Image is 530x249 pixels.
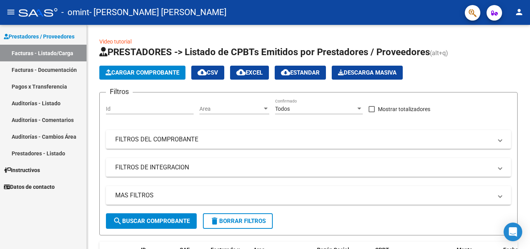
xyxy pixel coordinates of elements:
button: Borrar Filtros [203,213,273,229]
app-download-masive: Descarga masiva de comprobantes (adjuntos) [332,66,403,80]
span: - omint [61,4,89,21]
h3: Filtros [106,86,133,97]
mat-expansion-panel-header: FILTROS DE INTEGRACION [106,158,511,177]
mat-icon: cloud_download [236,68,246,77]
button: CSV [191,66,224,80]
mat-panel-title: FILTROS DEL COMPROBANTE [115,135,492,144]
span: - [PERSON_NAME] [PERSON_NAME] [89,4,227,21]
a: Video tutorial [99,38,132,45]
button: Cargar Comprobante [99,66,185,80]
mat-panel-title: FILTROS DE INTEGRACION [115,163,492,172]
button: Descarga Masiva [332,66,403,80]
span: Prestadores / Proveedores [4,32,74,41]
span: Descarga Masiva [338,69,397,76]
span: EXCEL [236,69,263,76]
mat-icon: delete [210,216,219,226]
button: Buscar Comprobante [106,213,197,229]
span: Mostrar totalizadores [378,104,430,114]
span: Instructivos [4,166,40,174]
mat-expansion-panel-header: MAS FILTROS [106,186,511,205]
mat-expansion-panel-header: FILTROS DEL COMPROBANTE [106,130,511,149]
span: Estandar [281,69,320,76]
span: Buscar Comprobante [113,218,190,225]
div: Open Intercom Messenger [504,223,522,241]
mat-panel-title: MAS FILTROS [115,191,492,200]
span: CSV [197,69,218,76]
mat-icon: cloud_download [197,68,207,77]
span: Area [199,106,262,112]
mat-icon: search [113,216,122,226]
button: EXCEL [230,66,269,80]
span: Borrar Filtros [210,218,266,225]
span: Todos [275,106,290,112]
span: Cargar Comprobante [106,69,179,76]
span: PRESTADORES -> Listado de CPBTs Emitidos por Prestadores / Proveedores [99,47,430,57]
mat-icon: cloud_download [281,68,290,77]
span: Datos de contacto [4,183,55,191]
mat-icon: person [514,7,524,17]
mat-icon: menu [6,7,16,17]
span: (alt+q) [430,49,448,57]
button: Estandar [275,66,326,80]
